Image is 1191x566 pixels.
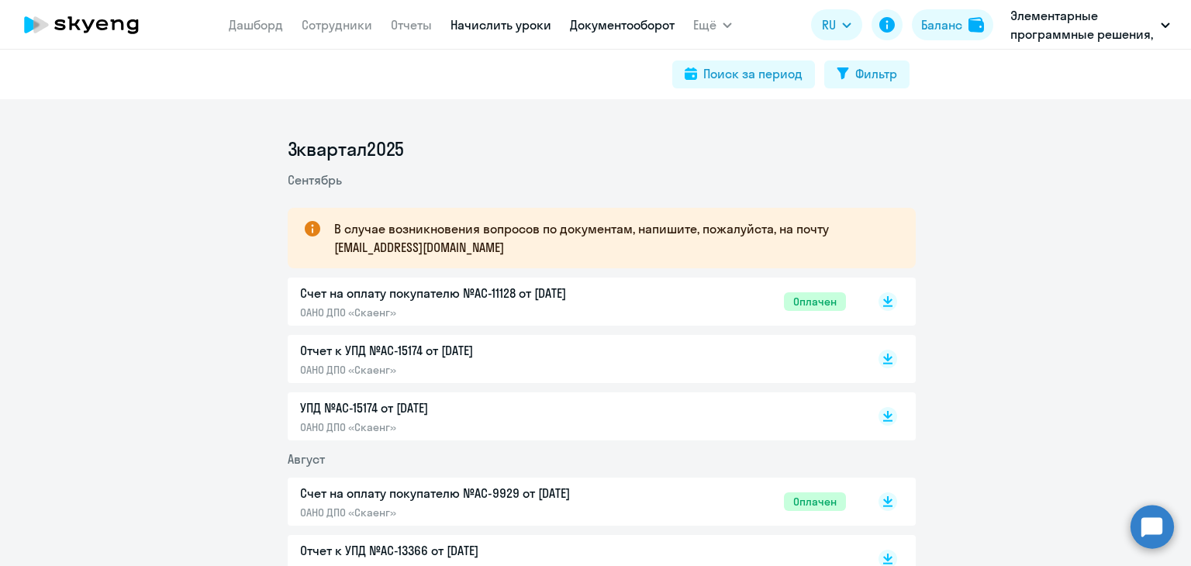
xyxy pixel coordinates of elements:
div: Фильтр [855,64,897,83]
a: Сотрудники [302,17,372,33]
p: Отчет к УПД №AC-15174 от [DATE] [300,341,626,360]
a: Счет на оплату покупателю №AC-11128 от [DATE]ОАНО ДПО «Скаенг»Оплачен [300,284,846,319]
p: Элементарные программные решения, ЭЛЕМЕНТАРНЫЕ ПРОГРАММНЫЕ РЕШЕНИЯ, ООО [1010,6,1155,43]
button: Элементарные программные решения, ЭЛЕМЕНТАРНЫЕ ПРОГРАММНЫЕ РЕШЕНИЯ, ООО [1003,6,1178,43]
span: Сентябрь [288,172,342,188]
p: УПД №AC-15174 от [DATE] [300,399,626,417]
a: Дашборд [229,17,283,33]
button: Балансbalance [912,9,993,40]
button: Поиск за период [672,60,815,88]
div: Баланс [921,16,962,34]
a: УПД №AC-15174 от [DATE]ОАНО ДПО «Скаенг» [300,399,846,434]
img: balance [968,17,984,33]
a: Документооборот [570,17,675,33]
span: Август [288,451,325,467]
span: Оплачен [784,492,846,511]
a: Счет на оплату покупателю №AC-9929 от [DATE]ОАНО ДПО «Скаенг»Оплачен [300,484,846,519]
a: Отчет к УПД №AC-15174 от [DATE]ОАНО ДПО «Скаенг» [300,341,846,377]
p: Отчет к УПД №AC-13366 от [DATE] [300,541,626,560]
p: ОАНО ДПО «Скаенг» [300,363,626,377]
button: RU [811,9,862,40]
p: Счет на оплату покупателю №AC-9929 от [DATE] [300,484,626,502]
p: ОАНО ДПО «Скаенг» [300,506,626,519]
button: Фильтр [824,60,910,88]
p: В случае возникновения вопросов по документам, напишите, пожалуйста, на почту [EMAIL_ADDRESS][DOM... [334,219,888,257]
p: ОАНО ДПО «Скаенг» [300,420,626,434]
a: Начислить уроки [451,17,551,33]
p: Счет на оплату покупателю №AC-11128 от [DATE] [300,284,626,302]
span: Оплачен [784,292,846,311]
span: RU [822,16,836,34]
button: Ещё [693,9,732,40]
span: Ещё [693,16,716,34]
p: ОАНО ДПО «Скаенг» [300,305,626,319]
div: Поиск за период [703,64,803,83]
a: Отчеты [391,17,432,33]
li: 3 квартал 2025 [288,136,916,161]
